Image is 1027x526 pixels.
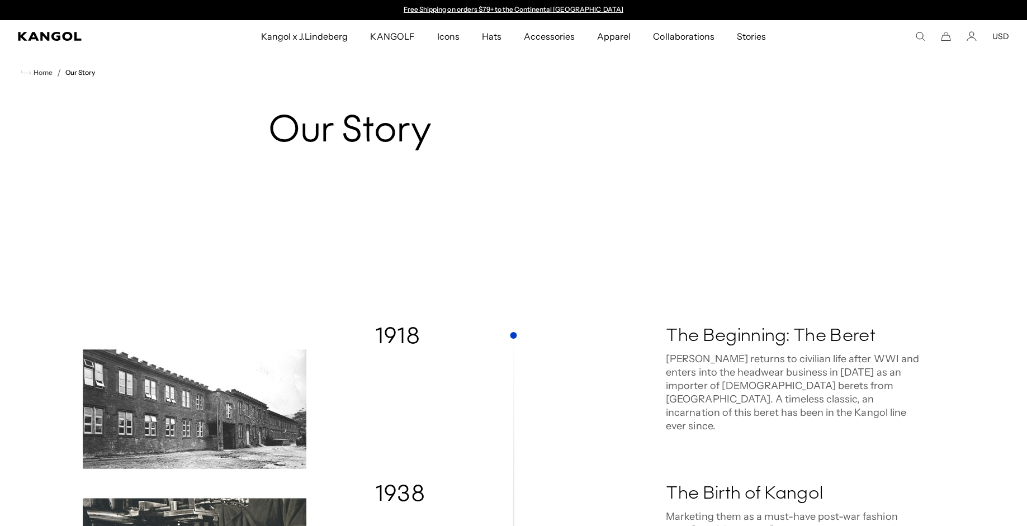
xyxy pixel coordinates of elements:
span: Apparel [597,20,631,53]
span: KANGOLF [370,20,414,53]
h3: The Birth of Kangol [666,483,922,505]
span: Collaborations [653,20,714,53]
a: Icons [426,20,471,53]
summary: Search here [915,31,925,41]
span: Stories [737,20,766,53]
h3: The Beginning: The Beret [666,325,922,348]
p: [PERSON_NAME] returns to civilian life after WWI and enters into the headwear business in [DATE] ... [666,352,922,433]
button: USD [992,31,1009,41]
a: Kangol x J.Lindeberg [250,20,359,53]
div: Announcement [399,6,629,15]
a: KANGOLF [359,20,425,53]
li: / [53,66,61,79]
a: Account [967,31,977,41]
span: Home [31,69,53,77]
span: Kangol x J.Lindeberg [261,20,348,53]
a: Stories [726,20,777,53]
a: Home [21,68,53,78]
div: 1 of 2 [399,6,629,15]
a: Apparel [586,20,642,53]
h1: Our Story [268,111,759,153]
a: Kangol [18,32,173,41]
a: Our Story [65,69,95,77]
span: Icons [437,20,460,53]
slideshow-component: Announcement bar [399,6,629,15]
span: Accessories [524,20,575,53]
h2: 1918 [375,325,653,433]
button: Cart [941,31,951,41]
a: Collaborations [642,20,725,53]
a: Hats [471,20,513,53]
a: Free Shipping on orders $79+ to the Continental [GEOGRAPHIC_DATA] [404,5,623,13]
span: Hats [482,20,501,53]
a: Accessories [513,20,586,53]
